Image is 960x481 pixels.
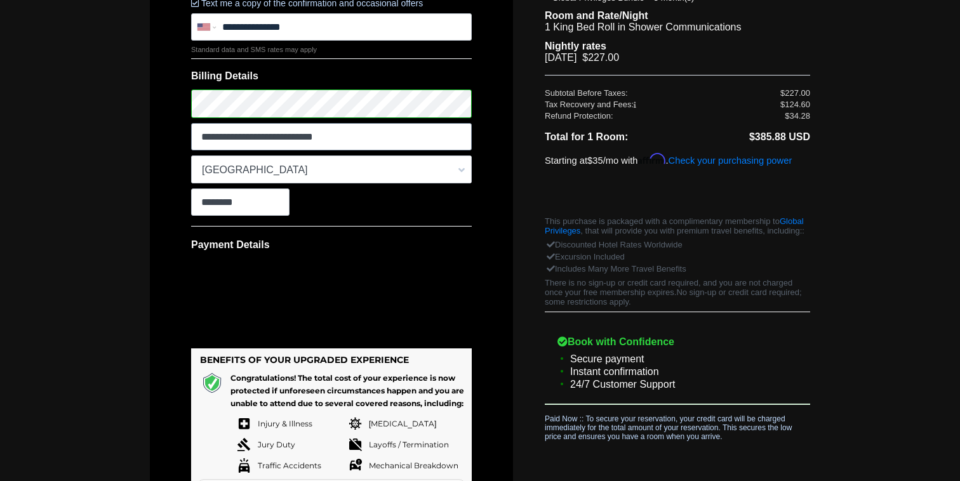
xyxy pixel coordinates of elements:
[192,15,219,39] div: United States: +1
[677,129,810,145] li: $385.88 USD
[191,239,270,250] span: Payment Details
[780,100,810,109] div: $124.60
[189,256,474,339] iframe: Secure payment input frame
[545,177,810,190] iframe: PayPal Message 1
[548,251,807,263] div: Excursion Included
[548,263,807,275] div: Includes Many More Travel Benefits
[557,378,797,391] li: 24/7 Customer Support
[557,353,797,366] li: Secure payment
[545,22,810,33] li: 1 King Bed Roll in Shower Communications
[545,216,804,235] a: Global Privileges
[545,111,785,121] div: Refund Protection:
[545,10,648,21] b: Room and Rate/Night
[637,153,665,164] span: Affirm
[545,100,780,109] div: Tax Recovery and Fees:
[545,41,606,51] b: Nightly rates
[557,336,797,348] b: Book with Confidence
[587,155,603,166] span: $35
[785,111,810,121] div: $34.28
[545,278,810,306] p: There is no sign-up or credit card required, and you are not charged once your free membership ex...
[545,287,802,306] span: No sign-up or credit card required; some restrictions apply.
[545,153,810,166] p: Starting at /mo with .
[545,88,780,98] div: Subtotal Before Taxes:
[192,159,471,181] span: [GEOGRAPHIC_DATA]
[780,88,810,98] div: $227.00
[545,52,619,63] span: [DATE] $227.00
[669,155,792,166] a: Check your purchasing power - Learn more about Affirm Financing (opens in modal)
[191,46,472,53] p: Standard data and SMS rates may apply
[545,129,677,145] li: Total for 1 Room:
[191,70,472,82] span: Billing Details
[545,414,792,441] span: Paid Now :: To secure your reservation, your credit card will be charged immediately for the tota...
[557,366,797,378] li: Instant confirmation
[545,216,810,235] p: This purchase is packaged with a complimentary membership to , that will provide you with premium...
[548,239,807,251] div: Discounted Hotel Rates Worldwide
